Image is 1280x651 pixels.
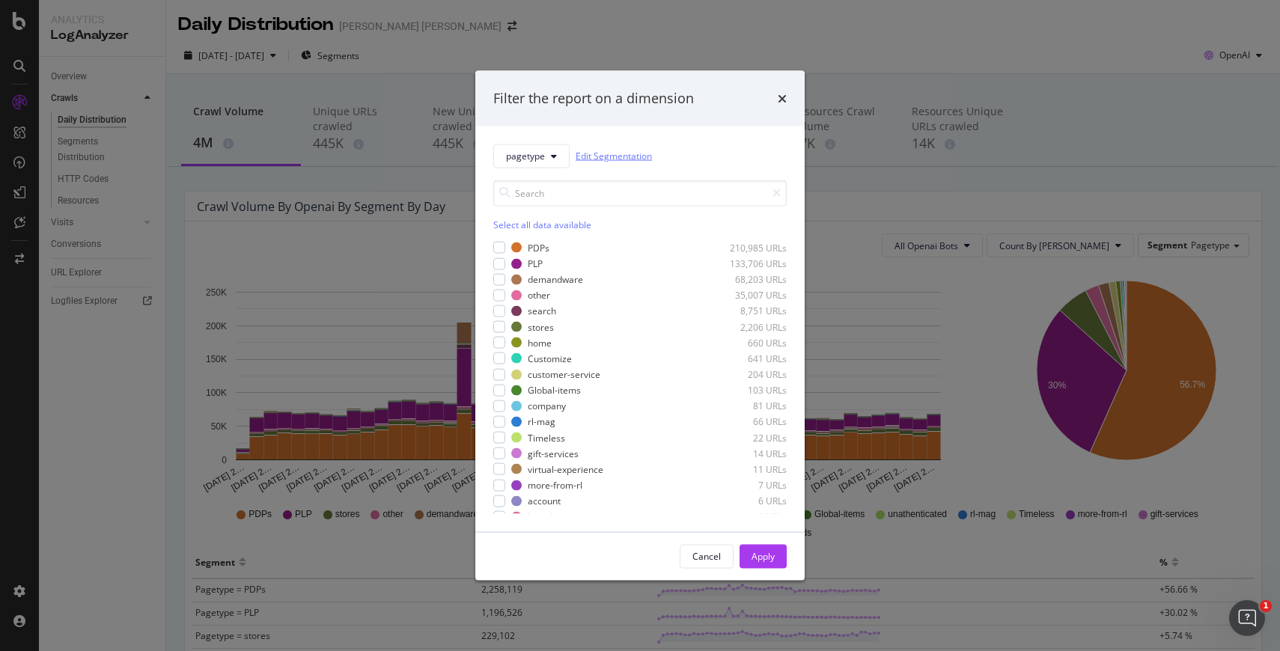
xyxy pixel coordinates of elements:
[680,544,734,568] button: Cancel
[493,218,787,230] div: Select all data available
[713,336,787,349] div: 660 URLs
[692,550,721,563] div: Cancel
[713,368,787,381] div: 204 URLs
[713,384,787,397] div: 103 URLs
[713,289,787,302] div: 35,007 URLs
[528,431,565,444] div: Timeless
[713,320,787,333] div: 2,206 URLs
[713,273,787,286] div: 68,203 URLs
[475,71,805,581] div: modal
[713,415,787,428] div: 66 URLs
[528,415,555,428] div: rl-mag
[528,510,557,523] div: brands
[493,180,787,206] input: Search
[528,495,561,507] div: account
[528,447,579,459] div: gift-services
[713,257,787,270] div: 133,706 URLs
[713,462,787,475] div: 11 URLs
[528,384,581,397] div: Global-items
[528,479,582,492] div: more-from-rl
[713,241,787,254] div: 210,985 URLs
[493,89,694,109] div: Filter the report on a dimension
[506,150,545,162] span: pagetype
[713,400,787,412] div: 81 URLs
[528,462,603,475] div: virtual-experience
[740,544,787,568] button: Apply
[528,289,550,302] div: other
[778,89,787,109] div: times
[528,336,552,349] div: home
[713,510,787,523] div: 6 URLs
[493,144,570,168] button: pagetype
[713,495,787,507] div: 6 URLs
[528,273,583,286] div: demandware
[713,352,787,364] div: 641 URLs
[713,479,787,492] div: 7 URLs
[1260,600,1272,612] span: 1
[528,320,554,333] div: stores
[713,431,787,444] div: 22 URLs
[528,352,572,364] div: Customize
[752,550,775,563] div: Apply
[528,400,566,412] div: company
[576,148,652,164] a: Edit Segmentation
[528,305,556,317] div: search
[528,257,543,270] div: PLP
[1229,600,1265,636] iframe: Intercom live chat
[713,305,787,317] div: 8,751 URLs
[713,447,787,459] div: 14 URLs
[528,241,549,254] div: PDPs
[528,368,600,381] div: customer-service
